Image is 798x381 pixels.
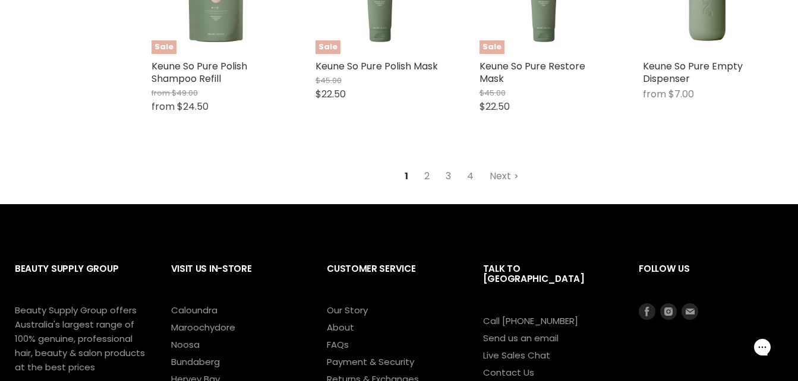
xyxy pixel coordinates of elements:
[483,254,616,314] h2: Talk to [GEOGRAPHIC_DATA]
[643,59,743,85] a: Keune So Pure Empty Dispenser
[316,87,346,101] span: $22.50
[668,87,694,101] span: $7.00
[643,87,666,101] span: from
[327,304,368,316] a: Our Story
[327,338,349,351] a: FAQs
[15,303,147,374] p: Beauty Supply Group offers Australia's largest range of 100% genuine, professional hair, beauty &...
[398,166,415,187] span: 1
[171,254,304,303] h2: Visit Us In-Store
[152,40,176,54] span: Sale
[171,338,200,351] a: Noosa
[316,59,438,73] a: Keune So Pure Polish Mask
[460,166,480,187] a: 4
[152,87,170,99] span: from
[327,254,459,303] h2: Customer Service
[483,315,578,327] a: Call [PHONE_NUMBER]
[483,166,525,187] a: Next
[739,325,786,369] iframe: Gorgias live chat messenger
[171,304,217,316] a: Caloundra
[171,355,220,368] a: Bundaberg
[483,366,534,379] a: Contact Us
[172,87,198,99] span: $49.00
[15,254,147,303] h2: Beauty Supply Group
[316,40,340,54] span: Sale
[483,349,550,361] a: Live Sales Chat
[439,166,458,187] a: 3
[480,40,504,54] span: Sale
[316,75,342,86] span: $45.00
[327,321,354,334] a: About
[327,355,414,368] a: Payment & Security
[480,100,510,113] span: $22.50
[480,59,585,85] a: Keune So Pure Restore Mask
[152,100,175,113] span: from
[152,59,247,85] a: Keune So Pure Polish Shampoo Refill
[177,100,209,113] span: $24.50
[483,332,559,344] a: Send us an email
[418,166,436,187] a: 2
[639,254,783,303] h2: Follow us
[171,321,235,334] a: Maroochydore
[480,87,506,99] span: $45.00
